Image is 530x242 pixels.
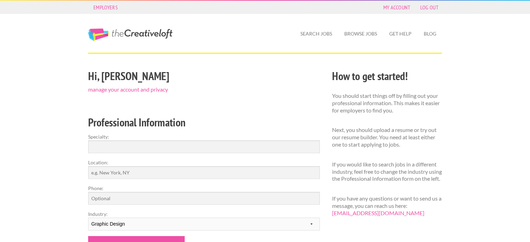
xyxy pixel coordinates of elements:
a: Log Out [417,2,442,12]
input: Optional [88,192,320,205]
p: If you would like to search jobs in a different industry, feel free to change the industry using ... [332,161,442,182]
label: Industry: [88,210,320,218]
a: Get Help [384,26,417,42]
a: Search Jobs [295,26,338,42]
h2: How to get started! [332,68,442,84]
p: If you have any questions or want to send us a message, you can reach us here: [332,195,442,217]
p: Next, you should upload a resume or try out our resume builder. You need at least either one to s... [332,126,442,148]
a: Browse Jobs [339,26,383,42]
label: Specialty: [88,133,320,140]
label: Location: [88,159,320,166]
h2: Hi, [PERSON_NAME] [88,68,320,84]
a: My Account [380,2,414,12]
a: Employers [90,2,121,12]
a: Blog [418,26,442,42]
h2: Professional Information [88,115,320,130]
label: Phone: [88,185,320,192]
p: You should start things off by filling out your professional information. This makes it easier fo... [332,92,442,114]
a: [EMAIL_ADDRESS][DOMAIN_NAME] [332,210,424,216]
a: The Creative Loft [88,29,172,41]
a: manage your account and privacy [88,86,168,93]
input: e.g. New York, NY [88,166,320,179]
